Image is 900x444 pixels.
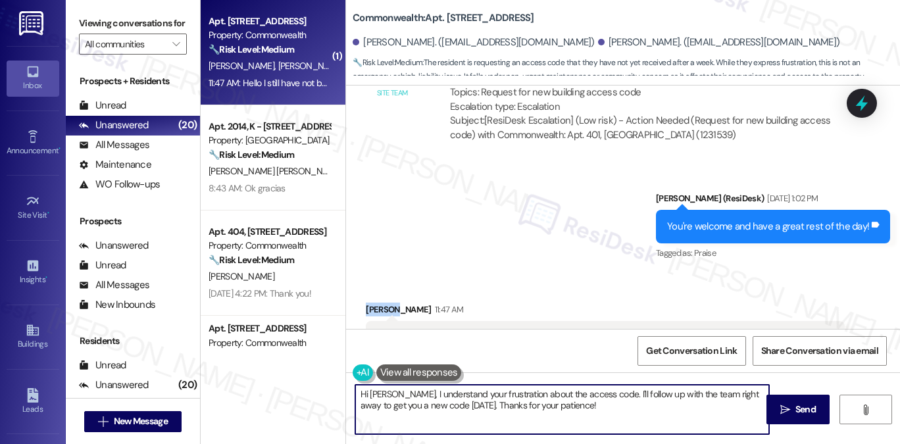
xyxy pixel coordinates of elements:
[766,395,830,424] button: Send
[79,158,151,172] div: Maintenance
[114,414,168,428] span: New Message
[780,405,790,415] i: 
[66,74,200,88] div: Prospects + Residents
[7,384,59,420] a: Leads
[656,243,890,262] div: Tagged as:
[79,378,149,392] div: Unanswered
[79,118,149,132] div: Unanswered
[66,334,200,348] div: Residents
[209,225,330,239] div: Apt. 404, [STREET_ADDRESS]
[79,278,149,292] div: All Messages
[209,336,330,350] div: Property: Commonwealth
[353,57,422,68] strong: 🔧 Risk Level: Medium
[47,209,49,218] span: •
[209,77,834,89] div: 11:47 AM: Hello I still have not been sent a new access code. It's been about a week. I'm a littl...
[764,191,818,205] div: [DATE] 1:02 PM
[59,144,61,153] span: •
[753,336,887,366] button: Share Conversation via email
[209,254,294,266] strong: 🔧 Risk Level: Medium
[761,344,878,358] span: Share Conversation via email
[353,56,900,84] span: : The resident is requesting an access code that they have not yet received after a week. While t...
[209,43,294,55] strong: 🔧 Risk Level: Medium
[209,182,286,194] div: 8:43 AM: Ok gracias
[355,385,769,434] textarea: Hi [PERSON_NAME], I understand your frustration about the access code. I'll follow up with the te...
[79,259,126,272] div: Unread
[79,13,187,34] label: Viewing conversations for
[172,39,180,49] i: 
[175,115,200,136] div: (20)
[278,60,344,72] span: [PERSON_NAME]
[209,120,330,134] div: Apt. 2014, K - [STREET_ADDRESS]
[98,416,108,427] i: 
[598,36,840,49] div: [PERSON_NAME]. ([EMAIL_ADDRESS][DOMAIN_NAME])
[209,28,330,42] div: Property: Commonwealth
[79,178,160,191] div: WO Follow-ups
[175,375,200,395] div: (20)
[66,214,200,228] div: Prospects
[646,344,737,358] span: Get Conversation Link
[79,99,126,112] div: Unread
[7,319,59,355] a: Buildings
[656,191,890,210] div: [PERSON_NAME] (ResiDesk)
[79,239,149,253] div: Unanswered
[7,190,59,226] a: Site Visit •
[7,61,59,96] a: Inbox
[667,220,869,234] div: You're welcome and have a great rest of the day!
[79,358,126,372] div: Unread
[209,165,342,177] span: [PERSON_NAME] [PERSON_NAME]
[450,58,834,114] div: ResiDesk escalation to site team -> Risk Level: Low risk Topics: Request for new building access ...
[795,403,816,416] span: Send
[209,287,311,299] div: [DATE] 4:22 PM: Thank you!
[209,270,274,282] span: [PERSON_NAME]
[209,60,278,72] span: [PERSON_NAME]
[209,14,330,28] div: Apt. [STREET_ADDRESS]
[45,273,47,282] span: •
[84,411,182,432] button: New Message
[353,11,534,25] b: Commonwealth: Apt. [STREET_ADDRESS]
[450,114,834,142] div: Subject: [ResiDesk Escalation] (Low risk) - Action Needed (Request for new building access code) ...
[209,239,330,253] div: Property: Commonwealth
[353,36,595,49] div: [PERSON_NAME]. ([EMAIL_ADDRESS][DOMAIN_NAME])
[861,405,870,415] i: 
[694,247,716,259] span: Praise
[19,11,46,36] img: ResiDesk Logo
[209,134,330,147] div: Property: [GEOGRAPHIC_DATA]
[209,149,294,160] strong: 🔧 Risk Level: Medium
[637,336,745,366] button: Get Conversation Link
[366,303,845,321] div: [PERSON_NAME]
[432,303,464,316] div: 11:47 AM
[7,255,59,290] a: Insights •
[85,34,166,55] input: All communities
[79,298,155,312] div: New Inbounds
[79,138,149,152] div: All Messages
[209,322,330,335] div: Apt. [STREET_ADDRESS]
